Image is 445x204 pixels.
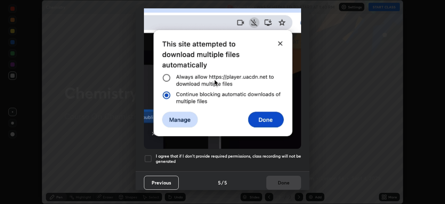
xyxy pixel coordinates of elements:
[218,179,221,186] h4: 5
[221,179,224,186] h4: /
[144,176,179,190] button: Previous
[156,153,301,164] h5: I agree that if I don't provide required permissions, class recording will not be generated
[224,179,227,186] h4: 5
